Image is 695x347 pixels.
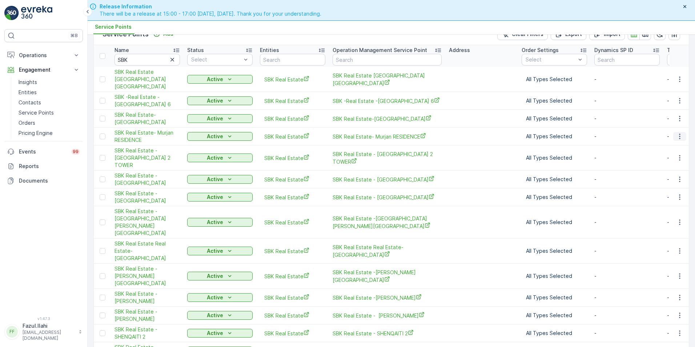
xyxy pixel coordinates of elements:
[333,72,442,87] a: SBK Real Estate Darwish Building Abu Hail
[526,247,583,255] p: All Types Selected
[526,294,583,301] p: All Types Selected
[333,330,442,337] a: SBK Real Estate - SHENQAITI 2
[100,312,105,318] div: Toggle Row Selected
[21,6,52,20] img: logo_light-DOdMpM7g.png
[333,312,442,319] span: SBK Real Estate - [PERSON_NAME]
[115,308,180,323] span: SBK Real Estate - [PERSON_NAME]
[19,66,68,73] p: Engagement
[207,312,223,319] p: Active
[19,89,37,96] p: Entities
[333,72,442,87] span: SBK Real Estate [GEOGRAPHIC_DATA] [GEOGRAPHIC_DATA]
[19,52,68,59] p: Operations
[19,129,53,137] p: Pricing Engine
[73,149,79,155] p: 99
[526,272,583,280] p: All Types Selected
[115,47,129,54] p: Name
[187,75,253,84] button: Active
[16,108,83,118] a: Service Points
[100,116,105,121] div: Toggle Row Selected
[115,240,180,262] span: SBK Real Estate Real Estate-[GEOGRAPHIC_DATA]
[333,294,442,302] a: SBK Real Estate -HAWA BASTAKI
[100,133,105,139] div: Toggle Row Selected
[207,272,223,280] p: Active
[115,68,180,90] span: SBK Real Estate [GEOGRAPHIC_DATA] [GEOGRAPHIC_DATA]
[207,247,223,255] p: Active
[591,324,663,342] td: -
[115,93,180,108] a: SBK -Real Estate -Shengaiti 6
[4,159,83,173] a: Reports
[4,48,83,63] button: Operations
[187,96,253,105] button: Active
[115,147,180,169] span: SBK Real Estate - [GEOGRAPHIC_DATA] 2 TOWER
[19,177,80,184] p: Documents
[264,176,321,183] a: SBK Real Estate
[187,329,253,338] button: Active
[16,118,83,128] a: Orders
[264,154,321,162] span: SBK Real Estate
[333,294,442,302] span: SBK Real Estate -[PERSON_NAME]
[19,99,41,106] p: Contacts
[264,294,321,302] a: SBK Real Estate
[115,240,180,262] a: SBK Real Estate Real Estate-Al Haji Building
[16,97,83,108] a: Contacts
[264,219,321,226] a: SBK Real Estate
[115,111,180,126] a: SBK Real Estate-Maha Residence
[100,219,105,225] div: Toggle Row Selected
[333,133,442,140] span: SBK Real Estate- Murjan RESIDENCE
[115,290,180,305] a: SBK Real Estate -HAWA BASTAKI
[16,87,83,97] a: Entities
[333,215,442,230] span: SBK Real Estate -[GEOGRAPHIC_DATA][PERSON_NAME][GEOGRAPHIC_DATA]
[526,115,583,122] p: All Types Selected
[591,128,663,145] td: -
[526,194,583,201] p: All Types Selected
[264,247,321,255] span: SBK Real Estate
[115,308,180,323] a: SBK Real Estate - Al Haji Muteens
[4,173,83,188] a: Documents
[333,269,442,284] span: SBK Real Estate -[PERSON_NAME][GEOGRAPHIC_DATA]
[100,3,321,10] span: Release Information
[526,312,583,319] p: All Types Selected
[264,133,321,140] a: SBK Real Estate
[115,190,180,204] a: SBK Real Estate - AL SALEMIYAH TOWER
[187,218,253,227] button: Active
[333,115,442,123] a: SBK Real Estate-Maha Residence
[115,111,180,126] span: SBK Real Estate-[GEOGRAPHIC_DATA]
[333,312,442,319] a: SBK Real Estate - Al Haji Muteens
[526,56,576,63] p: Select
[115,172,180,187] span: SBK Real Estate - [GEOGRAPHIC_DATA]
[264,312,321,319] span: SBK Real Estate
[333,244,442,259] a: SBK Real Estate Real Estate-Al Haji Building
[4,63,83,77] button: Engagement
[264,194,321,201] span: SBK Real Estate
[333,47,427,54] p: Operation Management Service Point
[23,322,75,330] p: Fazul.Ilahi
[115,54,180,65] input: Search
[207,176,223,183] p: Active
[115,326,180,340] span: SBK Real Estate - SHENQAITI 2
[187,114,253,123] button: Active
[333,215,442,230] a: SBK Real Estate -SHEIK SUHAIL BIN KHAILFA BUILDING
[4,6,19,20] img: logo
[526,76,583,83] p: All Types Selected
[526,97,583,104] p: All Types Selected
[115,265,180,287] a: SBK Real Estate -Al Shamsi 2 Building
[594,54,660,65] input: Search
[526,154,583,161] p: All Types Selected
[115,68,180,90] a: SBK Real Estate Darwish Building Abu Hail
[591,145,663,171] td: -
[591,239,663,264] td: -
[333,115,442,123] span: SBK Real Estate-[GEOGRAPHIC_DATA]
[207,330,223,337] p: Active
[191,56,241,63] p: Select
[71,33,78,39] p: ⌘B
[333,194,442,201] a: SBK Real Estate - AL SALEMIYAH TOWER
[333,97,442,105] a: SBK -Real Estate -Shengaiti 6
[187,247,253,255] button: Active
[591,67,663,92] td: -
[264,330,321,337] span: SBK Real Estate
[19,119,35,127] p: Orders
[264,272,321,280] span: SBK Real Estate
